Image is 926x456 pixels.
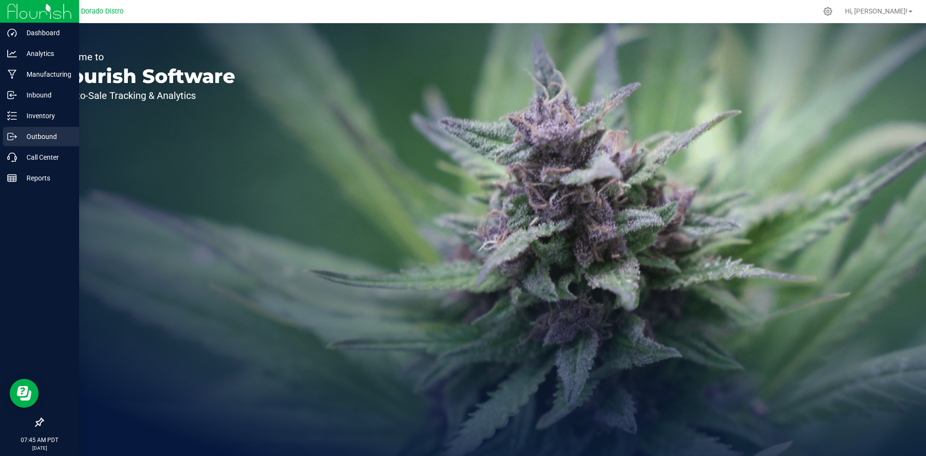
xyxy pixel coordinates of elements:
[7,90,17,100] inline-svg: Inbound
[17,110,75,122] p: Inventory
[73,7,123,15] span: El Dorado Distro
[52,52,235,62] p: Welcome to
[7,28,17,38] inline-svg: Dashboard
[7,173,17,183] inline-svg: Reports
[17,27,75,39] p: Dashboard
[7,111,17,121] inline-svg: Inventory
[4,436,75,444] p: 07:45 AM PDT
[17,152,75,163] p: Call Center
[4,444,75,452] p: [DATE]
[7,49,17,58] inline-svg: Analytics
[10,379,39,408] iframe: Resource center
[822,7,834,16] div: Manage settings
[17,131,75,142] p: Outbound
[17,172,75,184] p: Reports
[7,132,17,141] inline-svg: Outbound
[17,69,75,80] p: Manufacturing
[52,91,235,100] p: Seed-to-Sale Tracking & Analytics
[845,7,908,15] span: Hi, [PERSON_NAME]!
[17,48,75,59] p: Analytics
[7,69,17,79] inline-svg: Manufacturing
[52,67,235,86] p: Flourish Software
[17,89,75,101] p: Inbound
[7,152,17,162] inline-svg: Call Center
